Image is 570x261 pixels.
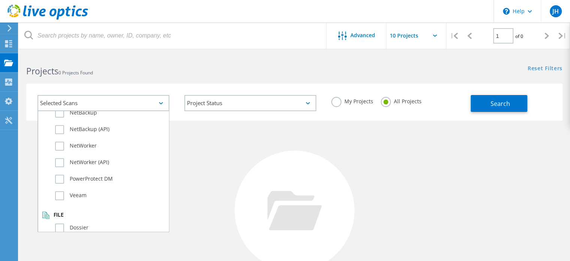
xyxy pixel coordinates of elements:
[446,23,462,49] div: |
[55,142,165,151] label: NetWorker
[552,8,559,14] span: JH
[19,23,327,49] input: Search projects by name, owner, ID, company, etc
[55,191,165,200] label: Veeam
[37,95,169,111] div: Selected Scans
[381,97,422,104] label: All Projects
[331,97,373,104] label: My Projects
[528,66,563,72] a: Reset Filters
[55,175,165,184] label: PowerProtect DM
[555,23,570,49] div: |
[42,211,165,219] div: File
[26,65,58,77] b: Projects
[55,158,165,167] label: NetWorker (API)
[350,33,375,38] span: Advanced
[471,95,527,112] button: Search
[55,223,165,232] label: Dossier
[184,95,316,111] div: Project Status
[491,100,510,108] span: Search
[515,33,523,39] span: of 0
[55,109,165,118] label: NetBackup
[58,69,93,76] span: 0 Projects Found
[503,8,510,15] svg: \n
[55,125,165,134] label: NetBackup (API)
[7,16,88,21] a: Live Optics Dashboard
